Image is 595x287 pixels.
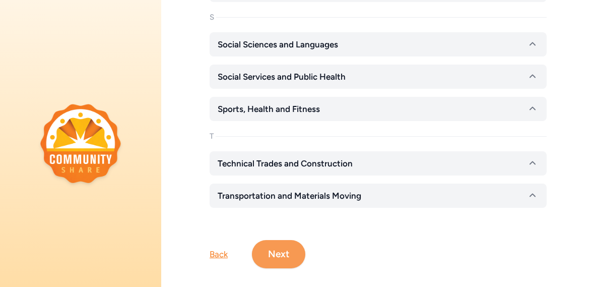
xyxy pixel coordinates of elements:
button: Transportation and Materials Moving [210,184,547,208]
span: Social Sciences and Languages [218,38,338,50]
img: logo [40,104,121,183]
span: Sports, Health and Fitness [218,103,320,115]
div: S [210,12,214,22]
button: Social Services and Public Health [210,65,547,89]
button: Social Sciences and Languages [210,32,547,56]
button: Technical Trades and Construction [210,151,547,176]
button: Next [252,240,305,268]
div: Back [210,248,228,260]
button: Sports, Health and Fitness [210,97,547,121]
div: T [210,131,214,141]
span: Technical Trades and Construction [218,157,353,169]
span: Transportation and Materials Moving [218,190,361,202]
span: Social Services and Public Health [218,71,346,83]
